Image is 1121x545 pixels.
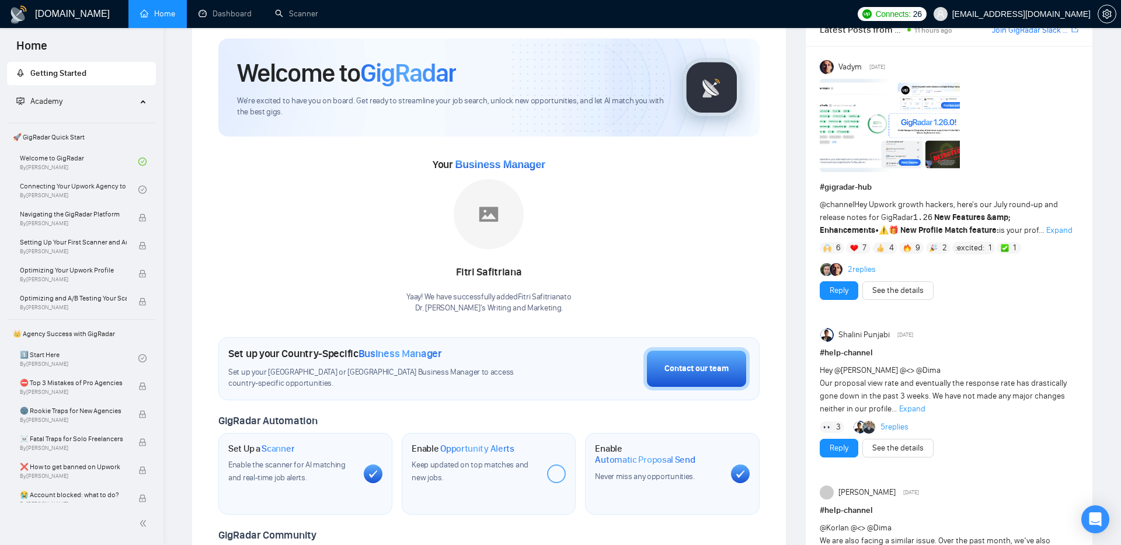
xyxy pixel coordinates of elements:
h1: Welcome to [237,57,456,89]
span: We're excited to have you on board. Get ready to streamline your job search, unlock new opportuni... [237,96,664,118]
span: 🚀 GigRadar Quick Start [8,125,155,149]
button: See the details [862,439,934,457]
span: GigRadar Community [218,529,316,541]
span: 2 [942,242,947,254]
span: ⚠️ [879,225,889,235]
span: ⛔ Top 3 Mistakes of Pro Agencies [20,377,127,389]
h1: # gigradar-hub [820,181,1078,194]
span: 26 [913,8,922,20]
span: Enable the scanner for AI matching and real-time job alerts. [228,460,346,483]
span: @channel [820,200,854,209]
span: 11 hours ago [914,26,952,34]
span: lock [138,494,147,502]
div: Yaay! We have successfully added Fitri Safitriana to [406,292,571,314]
span: By [PERSON_NAME] [20,304,127,311]
img: ❤️ [850,244,858,252]
span: lock [138,382,147,390]
a: See the details [872,284,924,297]
span: Academy [30,96,62,106]
span: Business Manager [455,159,545,170]
span: By [PERSON_NAME] [20,501,127,508]
a: Join GigRadar Slack Community [992,24,1069,37]
span: 4 [889,242,894,254]
img: logo [9,5,28,24]
span: Shalini Punjabi [838,329,890,341]
span: fund-projection-screen [16,97,25,105]
span: lock [138,466,147,474]
span: Automatic Proposal Send [595,454,695,466]
a: homeHome [140,9,175,19]
span: Never miss any opportunities. [595,471,694,481]
a: setting [1098,9,1116,19]
span: Navigating the GigRadar Platform [20,208,127,220]
span: Opportunity Alerts [440,443,514,455]
span: Keep updated on top matches and new jobs. [412,460,528,483]
span: Academy [16,96,62,106]
div: Fitri Safitriana [406,263,571,282]
img: Viktor Ostashevskyi [862,421,875,434]
span: Expand [899,404,925,414]
a: Welcome to GigRadarBy[PERSON_NAME] [20,149,138,174]
span: check-circle [138,158,147,166]
h1: # help-channel [820,347,1078,359]
span: ❌ How to get banned on Upwork [20,461,127,473]
span: Hey Upwork growth hackers, here's our July round-up and release notes for GigRadar • is your prof... [820,200,1058,235]
p: Dr. [PERSON_NAME]'s Writing and Marketing . [406,303,571,314]
button: See the details [862,281,934,300]
span: By [PERSON_NAME] [20,417,127,424]
button: Contact our team [643,347,750,390]
span: user [937,10,945,18]
span: export [1071,25,1078,34]
span: Optimizing Your Upwork Profile [20,264,127,276]
span: 9 [915,242,920,254]
span: Setting Up Your First Scanner and Auto-Bidder [20,236,127,248]
a: 1️⃣ Start HereBy[PERSON_NAME] [20,345,138,371]
img: 👀 [823,423,831,431]
span: Business Manager [358,347,442,360]
span: Connects: [875,8,910,20]
span: [DATE] [869,62,885,72]
span: lock [138,438,147,446]
img: gigradar-logo.png [683,58,741,117]
span: By [PERSON_NAME] [20,445,127,452]
span: lock [138,410,147,418]
div: Open Intercom Messenger [1081,505,1109,533]
span: By [PERSON_NAME] [20,389,127,396]
button: setting [1098,5,1116,23]
h1: # help-channel [820,504,1078,517]
span: check-circle [138,186,147,194]
span: Your [433,158,545,171]
button: Reply [820,281,858,300]
a: 2replies [848,264,876,275]
span: By [PERSON_NAME] [20,473,127,480]
img: ✅ [1001,244,1009,252]
span: By [PERSON_NAME] [20,248,127,255]
span: rocket [16,69,25,77]
span: double-left [139,518,151,529]
img: upwork-logo.png [862,9,872,19]
h1: Set up your Country-Specific [228,347,442,360]
a: Reply [830,442,848,455]
span: Latest Posts from the GigRadar Community [820,22,904,37]
a: dashboardDashboard [199,9,252,19]
img: placeholder.png [454,179,524,249]
span: 1 [988,242,991,254]
a: See the details [872,442,924,455]
span: check-circle [138,354,147,362]
span: :excited: [955,242,984,254]
h1: Enable [595,443,721,466]
span: 1 [1013,242,1016,254]
span: Getting Started [30,68,86,78]
span: lock [138,214,147,222]
span: Hey @[PERSON_NAME] @<> @Dima Our proposal view rate and eventually the response rate has drastica... [820,365,1067,414]
img: 🎉 [929,244,938,252]
span: Home [7,37,57,62]
button: Reply [820,439,858,457]
a: Reply [830,284,848,297]
span: [PERSON_NAME] [838,486,896,499]
span: [DATE] [897,330,913,340]
span: Optimizing and A/B Testing Your Scanner for Better Results [20,292,127,304]
span: lock [138,242,147,250]
img: 🙌 [823,244,831,252]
